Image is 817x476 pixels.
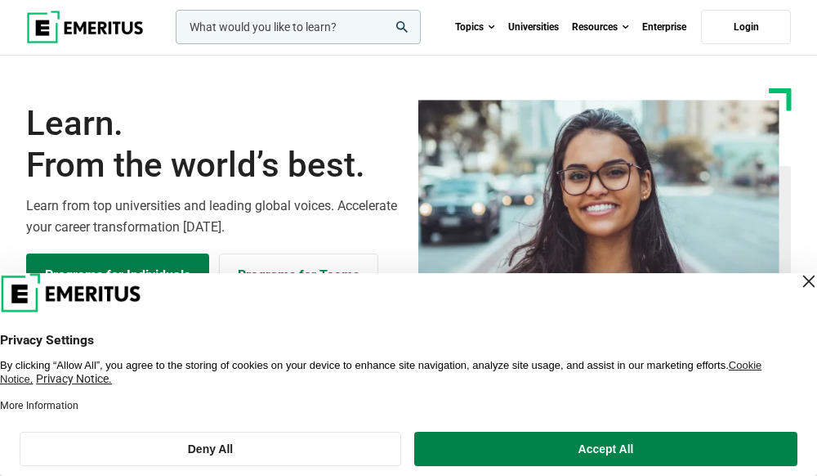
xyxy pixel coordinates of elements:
[26,195,399,237] p: Learn from top universities and leading global voices. Accelerate your career transformation [DATE].
[26,254,209,298] a: Explore Programs
[701,10,791,44] a: Login
[26,145,399,186] span: From the world’s best.
[26,103,399,186] h1: Learn.
[418,100,779,313] img: Learn from the world's best
[219,254,378,298] a: Explore for Business
[176,10,421,44] input: woocommerce-product-search-field-0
